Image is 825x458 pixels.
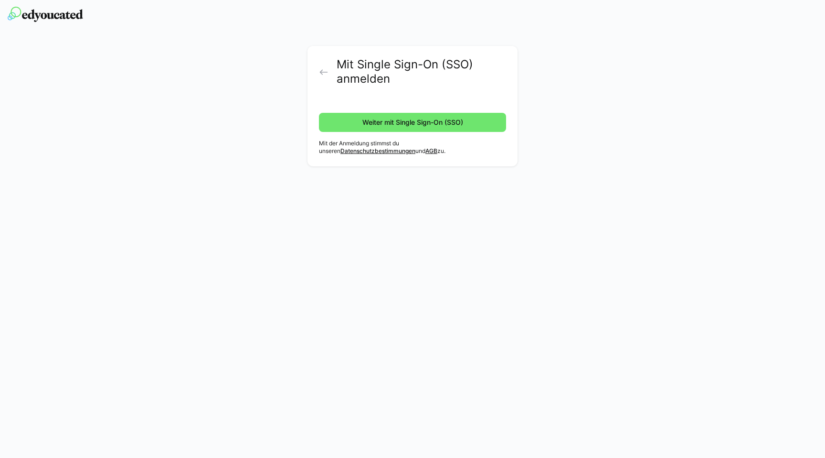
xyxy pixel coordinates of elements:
p: Mit der Anmeldung stimmst du unseren und zu. [319,140,506,155]
a: AGB [425,147,437,154]
button: Weiter mit Single Sign-On (SSO) [319,113,506,132]
h2: Mit Single Sign-On (SSO) anmelden [337,57,506,86]
span: Weiter mit Single Sign-On (SSO) [361,118,465,127]
img: edyoucated [8,7,83,22]
a: Datenschutzbestimmungen [340,147,415,154]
